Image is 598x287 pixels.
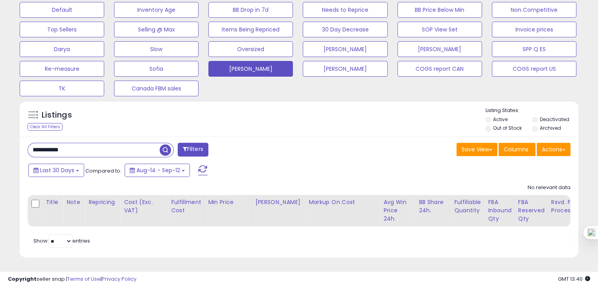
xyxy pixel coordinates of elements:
[397,41,482,57] button: [PERSON_NAME]
[66,198,82,206] div: Note
[528,184,570,191] div: No relevant data
[178,143,208,156] button: Filters
[303,22,387,37] button: 30 Day Decrease
[20,61,104,77] button: Re-measure
[587,228,596,237] img: one_i.png
[493,116,508,123] label: Active
[488,198,512,223] div: FBA inbound Qty
[397,61,482,77] button: COGS report CAN
[539,125,561,131] label: Archived
[102,275,136,283] a: Privacy Policy
[419,198,447,215] div: BB Share 24h.
[20,22,104,37] button: Top Sellers
[486,107,578,114] p: Listing States:
[85,167,121,175] span: Compared to:
[208,22,293,37] button: Items Being Repriced
[136,166,180,174] span: Aug-14 - Sep-12
[8,275,37,283] strong: Copyright
[88,198,117,206] div: Repricing
[558,275,590,283] span: 2025-10-13 13:40 GMT
[124,198,164,215] div: Cost (Exc. VAT)
[40,166,74,174] span: Last 30 Days
[208,198,248,206] div: Min Price
[492,22,576,37] button: Invoice prices
[456,143,497,156] button: Save View
[28,164,84,177] button: Last 30 Days
[20,41,104,57] button: Darya
[492,41,576,57] button: SPP Q ES
[114,81,199,96] button: Canada FBM sales
[208,41,293,57] button: Oversized
[539,116,569,123] label: Deactivated
[309,198,377,206] div: Markup on Cost
[305,195,380,226] th: The percentage added to the cost of goods (COGS) that forms the calculator for Min & Max prices.
[492,61,576,77] button: COGS report US
[114,22,199,37] button: Selling @ Max
[125,164,190,177] button: Aug-14 - Sep-12
[114,61,199,77] button: Sofia
[499,143,535,156] button: Columns
[493,125,522,131] label: Out of Stock
[383,198,412,223] div: Avg Win Price 24h.
[208,61,293,77] button: [PERSON_NAME]
[255,198,302,206] div: [PERSON_NAME]
[20,81,104,96] button: TK
[303,2,387,18] button: Needs to Reprice
[492,2,576,18] button: Non Competitive
[454,198,481,215] div: Fulfillable Quantity
[8,276,136,283] div: seller snap | |
[303,41,387,57] button: [PERSON_NAME]
[42,110,72,121] h5: Listings
[114,41,199,57] button: Slow
[303,61,387,77] button: [PERSON_NAME]
[537,143,570,156] button: Actions
[33,237,90,245] span: Show: entries
[114,2,199,18] button: Inventory Age
[171,198,201,215] div: Fulfillment Cost
[551,198,584,215] div: Rsvd. FC Processing
[28,123,63,131] div: Clear All Filters
[504,145,528,153] span: Columns
[397,2,482,18] button: BB Price Below Min
[208,2,293,18] button: BB Drop in 7d
[518,198,545,223] div: FBA Reserved Qty
[67,275,101,283] a: Terms of Use
[397,22,482,37] button: SOP View Set
[46,198,60,206] div: Title
[20,2,104,18] button: Default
